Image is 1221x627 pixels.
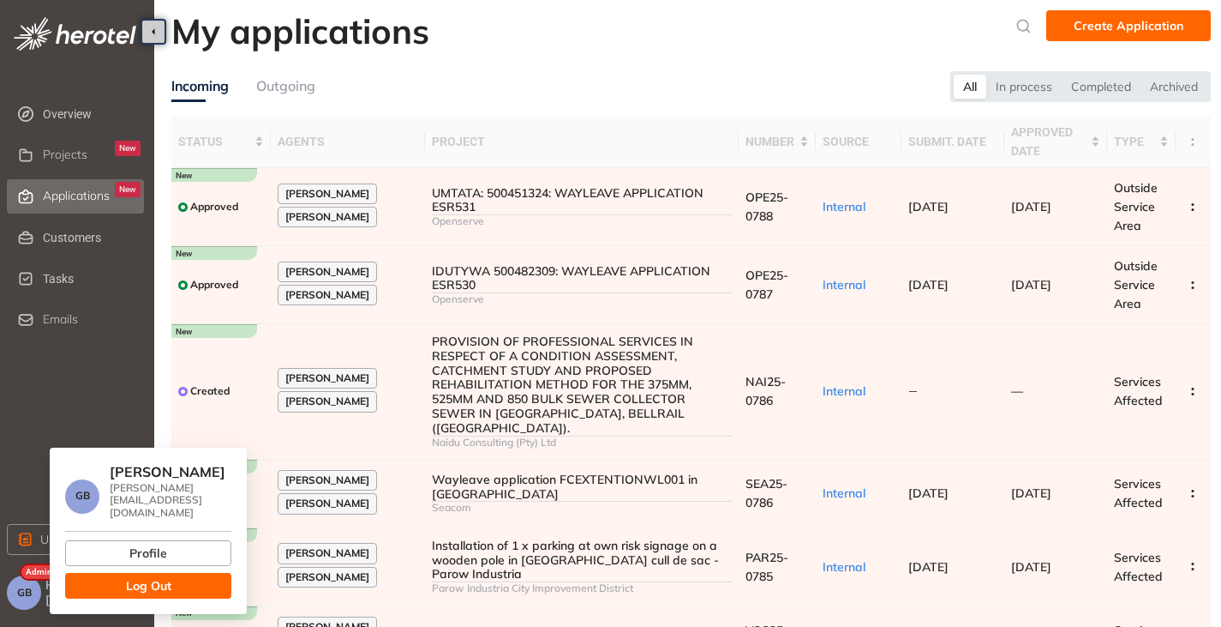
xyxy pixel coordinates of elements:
span: Internal [823,383,865,399]
h2: My applications [171,10,429,51]
div: Seacom [432,502,733,514]
th: number [739,116,816,168]
button: Create Application [1046,10,1211,41]
span: Approved [190,201,238,213]
div: Completed [1062,75,1140,99]
div: Archived [1140,75,1207,99]
span: [PERSON_NAME] [285,474,369,486]
span: [DATE] [908,559,949,575]
span: number [745,132,796,151]
span: Log Out [126,576,171,595]
span: Outside Service Area [1114,258,1158,311]
th: agents [271,116,425,168]
span: [DATE] [1011,559,1051,575]
span: Created [190,385,230,397]
div: PROVISION OF PROFESSIONAL SERVICES IN RESPECT OF A CONDITION ASSESSMENT, CATCHMENT STUDY AND PROP... [432,335,733,436]
button: Profile [65,540,231,566]
span: Projects [43,148,87,162]
img: logo [14,17,136,51]
span: [DATE] [908,485,949,501]
span: [PERSON_NAME] [285,372,369,384]
span: approved date [1011,123,1087,160]
button: GB [7,576,41,610]
div: New [115,141,141,156]
button: Log Out [65,573,231,599]
div: In process [986,75,1062,99]
div: All [954,75,986,99]
span: Internal [823,199,865,214]
div: [PERSON_NAME][EMAIL_ADDRESS][DOMAIN_NAME] [110,482,231,519]
div: Wayleave application FCEXTENTIONWL001 in [GEOGRAPHIC_DATA] [432,473,733,502]
span: type [1114,132,1156,151]
div: UMTATA: 500451324: WAYLEAVE APPLICATION ESR531 [432,186,733,215]
span: [PERSON_NAME] [285,188,369,200]
th: source [816,116,901,168]
span: Tasks [43,262,141,296]
span: PAR25-0785 [745,550,788,584]
span: [DATE] [908,277,949,292]
span: GB [17,587,32,599]
span: Outside Service Area [1114,180,1158,233]
span: Hi, [PERSON_NAME] [45,578,147,607]
span: — [1011,383,1023,399]
span: OPE25-0787 [745,268,788,302]
span: OPE25-0788 [745,190,788,224]
span: Services Affected [1114,550,1163,584]
span: [PERSON_NAME] [285,571,369,583]
span: Internal [823,485,865,501]
span: [PERSON_NAME] [285,289,369,301]
th: submit. date [901,116,1004,168]
span: [DATE] [908,199,949,214]
th: approved date [1004,116,1107,168]
span: Internal [823,277,865,292]
span: Customers [43,220,141,255]
div: Parow Industria City Improvement District [432,582,733,594]
span: [PERSON_NAME] [285,547,369,559]
div: IDUTYWA 500482309: WAYLEAVE APPLICATION ESR530 [432,264,733,293]
span: Services Affected [1114,374,1163,408]
div: Openserve [432,215,733,227]
div: Naidu Consulting (Pty) Ltd [432,437,733,449]
div: New [115,182,141,197]
span: Services Affected [1114,476,1163,510]
span: [DATE] [1011,485,1051,501]
div: Installation of 1 x parking at own risk signage on a wooden pole in [GEOGRAPHIC_DATA] cull de sac... [432,539,733,582]
span: [PERSON_NAME] [285,266,369,278]
span: [PERSON_NAME] [285,395,369,407]
span: [PERSON_NAME] [285,211,369,223]
div: Incoming [171,75,229,97]
span: Internal [823,559,865,575]
span: [PERSON_NAME] [110,463,225,480]
th: type [1107,116,1176,168]
span: [DATE] [1011,199,1051,214]
span: Applications [43,189,110,203]
span: status [178,132,251,151]
span: GB [75,490,90,502]
span: Create Application [1074,16,1183,35]
span: [PERSON_NAME] [285,497,369,509]
span: Overview [43,97,141,131]
span: SEA25-0786 [745,476,787,510]
span: Profile [129,544,167,563]
div: Openserve [432,293,733,305]
span: Emails [43,312,78,327]
div: Outgoing [256,75,315,97]
span: — [908,384,918,398]
th: status [171,116,271,168]
span: Approved [190,279,238,291]
span: [DATE] [1011,277,1051,292]
th: project [425,116,739,168]
span: NAI25-0786 [745,374,786,408]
